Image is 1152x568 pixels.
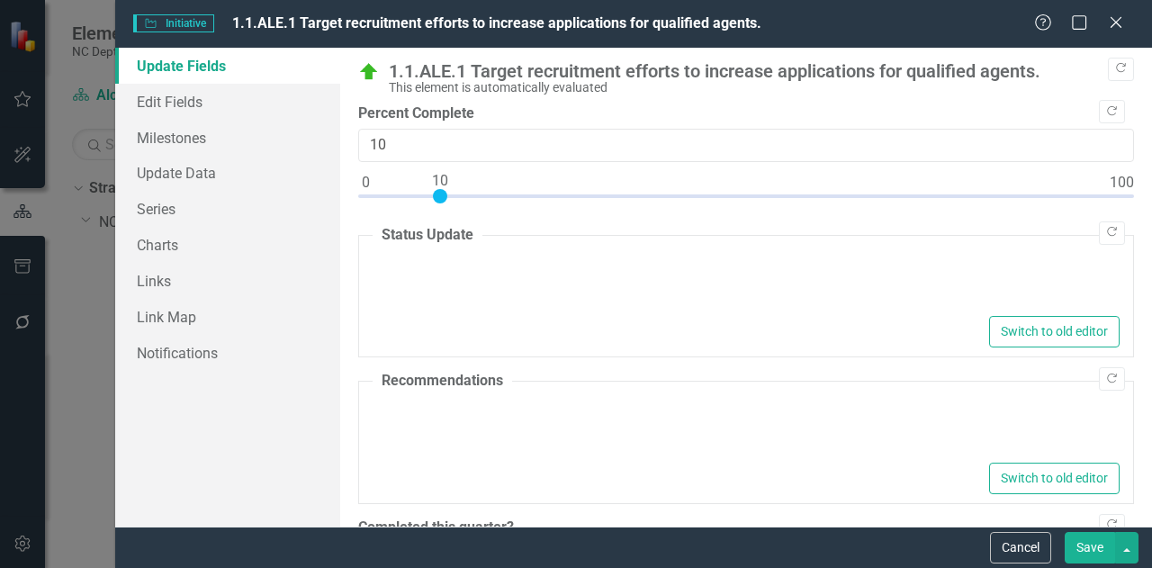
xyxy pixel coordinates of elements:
label: Completed this quarter? [358,518,1134,538]
button: Save [1065,532,1115,563]
a: Link Map [115,299,340,335]
span: 1.1.ALE.1 Target recruitment efforts to increase applications for qualified agents. [232,14,761,32]
legend: Status Update [373,225,482,246]
a: Edit Fields [115,84,340,120]
div: 1.1.ALE.1 Target recruitment efforts to increase applications for qualified agents. [389,61,1125,81]
button: Switch to old editor [989,316,1120,347]
label: Percent Complete [358,104,1134,124]
button: Cancel [990,532,1051,563]
span: Initiative [133,14,214,32]
legend: Recommendations [373,371,512,392]
a: Series [115,191,340,227]
button: Switch to old editor [989,463,1120,494]
a: Notifications [115,335,340,371]
a: Update Fields [115,48,340,84]
img: On Target [358,61,380,83]
a: Links [115,263,340,299]
a: Update Data [115,155,340,191]
a: Charts [115,227,340,263]
div: This element is automatically evaluated [389,81,1125,95]
a: Milestones [115,120,340,156]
